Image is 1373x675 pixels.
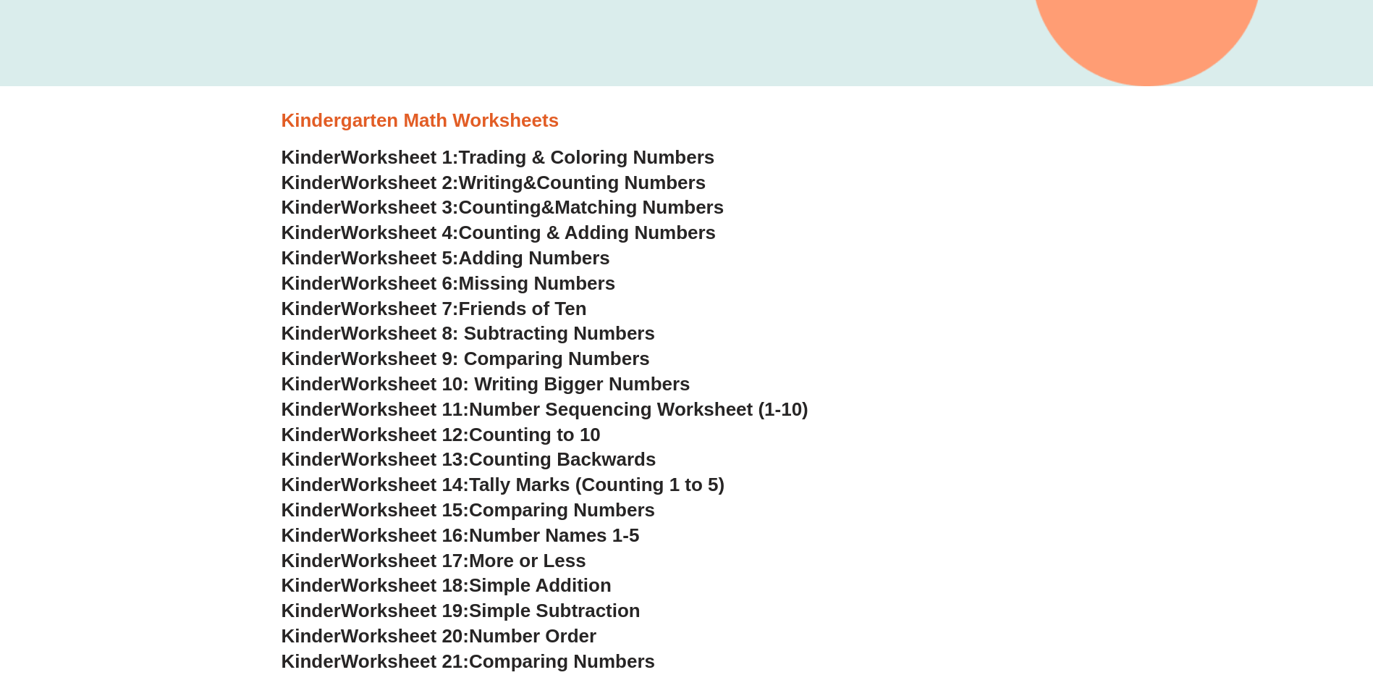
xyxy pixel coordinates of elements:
[341,348,650,369] span: Worksheet 9: Comparing Numbers
[341,373,690,395] span: Worksheet 10: Writing Bigger Numbers
[282,424,341,445] span: Kinder
[282,550,341,571] span: Kinder
[282,272,341,294] span: Kinder
[282,222,341,243] span: Kinder
[282,272,616,294] a: KinderWorksheet 6:Missing Numbers
[459,146,715,168] span: Trading & Coloring Numbers
[469,550,586,571] span: More or Less
[469,499,655,521] span: Comparing Numbers
[282,574,341,596] span: Kinder
[469,398,808,420] span: Number Sequencing Worksheet (1-10)
[282,348,341,369] span: Kinder
[282,448,341,470] span: Kinder
[282,499,341,521] span: Kinder
[554,196,724,218] span: Matching Numbers
[282,247,341,269] span: Kinder
[282,373,341,395] span: Kinder
[282,322,341,344] span: Kinder
[282,600,341,621] span: Kinder
[459,172,523,193] span: Writing
[341,196,459,218] span: Worksheet 3:
[341,448,469,470] span: Worksheet 13:
[341,424,469,445] span: Worksheet 12:
[341,650,469,672] span: Worksheet 21:
[282,474,341,495] span: Kinder
[341,499,469,521] span: Worksheet 15:
[459,298,587,319] span: Friends of Ten
[459,272,616,294] span: Missing Numbers
[469,524,639,546] span: Number Names 1-5
[341,550,469,571] span: Worksheet 17:
[536,172,706,193] span: Counting Numbers
[282,146,715,168] a: KinderWorksheet 1:Trading & Coloring Numbers
[341,524,469,546] span: Worksheet 16:
[341,146,459,168] span: Worksheet 1:
[459,247,610,269] span: Adding Numbers
[459,196,541,218] span: Counting
[469,474,724,495] span: Tally Marks (Counting 1 to 5)
[341,322,655,344] span: Worksheet 8: Subtracting Numbers
[282,625,341,647] span: Kinder
[341,298,459,319] span: Worksheet 7:
[469,448,656,470] span: Counting Backwards
[282,322,655,344] a: KinderWorksheet 8: Subtracting Numbers
[469,424,601,445] span: Counting to 10
[282,109,1092,133] h3: Kindergarten Math Worksheets
[282,196,341,218] span: Kinder
[469,600,641,621] span: Simple Subtraction
[459,222,717,243] span: Counting & Adding Numbers
[282,172,706,193] a: KinderWorksheet 2:Writing&Counting Numbers
[1132,511,1373,675] iframe: Chat Widget
[282,524,341,546] span: Kinder
[469,625,596,647] span: Number Order
[341,398,469,420] span: Worksheet 11:
[282,196,724,218] a: KinderWorksheet 3:Counting&Matching Numbers
[282,373,690,395] a: KinderWorksheet 10: Writing Bigger Numbers
[282,298,587,319] a: KinderWorksheet 7:Friends of Ten
[282,247,610,269] a: KinderWorksheet 5:Adding Numbers
[469,650,655,672] span: Comparing Numbers
[341,272,459,294] span: Worksheet 6:
[282,398,341,420] span: Kinder
[282,650,341,672] span: Kinder
[341,172,459,193] span: Worksheet 2:
[341,625,469,647] span: Worksheet 20:
[341,574,469,596] span: Worksheet 18:
[282,172,341,193] span: Kinder
[341,247,459,269] span: Worksheet 5:
[282,146,341,168] span: Kinder
[282,222,717,243] a: KinderWorksheet 4:Counting & Adding Numbers
[282,348,650,369] a: KinderWorksheet 9: Comparing Numbers
[341,600,469,621] span: Worksheet 19:
[469,574,612,596] span: Simple Addition
[341,474,469,495] span: Worksheet 14:
[341,222,459,243] span: Worksheet 4:
[282,298,341,319] span: Kinder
